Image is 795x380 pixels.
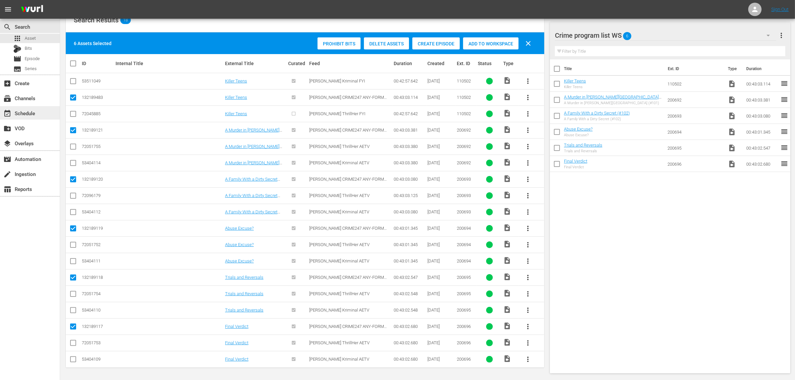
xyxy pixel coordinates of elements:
button: Add to Workspace [463,37,519,49]
span: reorder [780,128,788,136]
div: Trials and Reversals [564,149,602,153]
span: VOD [3,125,11,133]
div: [DATE] [427,242,455,247]
span: more_vert [524,273,532,281]
span: [PERSON_NAME] Kriminal AETV [309,357,369,362]
a: Trials and Reversals [225,275,263,280]
button: Delete Assets [364,37,409,49]
span: Video [503,142,511,150]
div: [DATE] [427,160,455,165]
span: Video [503,126,511,134]
span: Video [503,158,511,166]
div: 72096179 [82,193,114,198]
button: more_vert [520,286,536,302]
span: [PERSON_NAME] Kriminal AETV [309,308,369,313]
span: 200695 [457,291,471,296]
a: Abuse Excuse? [225,242,254,247]
div: Curated [288,61,307,66]
span: 200694 [457,258,471,263]
span: Search [3,23,11,31]
span: more_vert [524,355,532,363]
span: more_vert [524,224,532,232]
div: 132189120 [82,177,114,182]
span: [PERSON_NAME] ThrillHer AETV [309,144,370,149]
span: more_vert [524,110,532,118]
div: ID [82,61,114,66]
span: 110502 [457,78,471,83]
div: 72051753 [82,340,114,345]
span: Video [503,93,511,101]
div: 00:43:03.380 [394,160,425,165]
span: [PERSON_NAME] CRIME247 ANY-FORM AETV [309,128,387,138]
span: reorder [780,144,788,152]
div: 00:42:57.642 [394,78,425,83]
span: 200692 [457,128,471,133]
button: more_vert [520,253,536,269]
span: [PERSON_NAME] Kriminal AETV [309,258,369,263]
span: Video [503,175,511,183]
a: Sign Out [771,7,789,12]
div: 53511049 [82,78,114,83]
span: [PERSON_NAME] ThrillHer AETV [309,242,370,247]
div: Internal Title [116,61,223,66]
button: more_vert [520,139,536,155]
div: [DATE] [427,357,455,362]
div: 00:43:03.080 [394,177,425,182]
span: Video [503,109,511,117]
span: Video [503,240,511,248]
td: 00:43:03.114 [744,76,780,92]
span: Delete Assets [364,41,409,46]
a: A Murder in [PERSON_NAME][GEOGRAPHIC_DATA] (#101) [225,144,282,154]
div: 53404111 [82,258,114,263]
div: [DATE] [427,111,455,116]
div: 53404110 [82,308,114,313]
div: 53404112 [82,209,114,214]
button: more_vert [520,106,536,122]
div: [DATE] [427,95,455,100]
span: Video [503,289,511,297]
td: 110502 [665,76,725,92]
span: 200695 [457,275,471,280]
span: more_vert [524,159,532,167]
span: reorder [780,160,788,168]
div: 00:43:01.345 [394,242,425,247]
span: Video [728,144,736,152]
span: more_vert [524,143,532,151]
div: 72045885 [82,111,114,116]
span: [PERSON_NAME] ThrillHer AETV [309,291,370,296]
button: more_vert [520,204,536,220]
span: [PERSON_NAME] CRIME247 ANY-FORM AETV [309,275,387,285]
div: Created [427,61,455,66]
span: more_vert [524,306,532,314]
th: Title [564,59,664,78]
a: A Family With a Dirty Secret (#102) [564,111,630,116]
span: create [3,170,11,178]
span: Video [503,355,511,363]
span: [PERSON_NAME] ThrillHer AETV [309,340,370,345]
button: Prohibit Bits [318,37,361,49]
a: Killer Teens [564,78,586,83]
div: 53404109 [82,357,114,362]
div: [DATE] [427,340,455,345]
span: Video [728,96,736,104]
td: 200692 [665,92,725,108]
a: Killer Teens [225,95,247,100]
td: 00:43:03.381 [744,92,780,108]
span: Video [503,322,511,330]
button: more_vert [777,27,785,43]
span: more_vert [524,126,532,134]
span: reorder [780,79,788,87]
span: Bits [25,45,32,52]
div: 00:43:03.125 [394,193,425,198]
div: Feed [309,61,391,66]
span: Channels [3,94,11,103]
span: [PERSON_NAME] Kriminal AETV [309,209,369,214]
div: 53404114 [82,160,114,165]
span: Video [728,128,736,136]
div: 00:43:02.680 [394,357,425,362]
span: Prohibit Bits [318,41,361,46]
span: 200692 [457,144,471,149]
span: Episode [25,55,40,62]
span: 200693 [457,193,471,198]
a: A Family With a Dirty Secret (#102) [225,193,280,203]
